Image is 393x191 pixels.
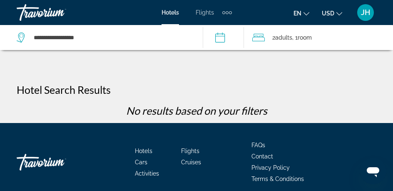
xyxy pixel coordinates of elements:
[181,148,199,154] a: Flights
[322,10,334,17] span: USD
[181,159,201,166] a: Cruises
[162,9,179,16] a: Hotels
[360,158,386,184] iframe: Button to launch messaging window
[135,170,159,177] a: Activities
[322,7,342,19] button: Change currency
[251,164,290,171] a: Privacy Policy
[251,142,265,148] a: FAQs
[17,150,100,175] a: Travorium
[251,176,304,182] a: Terms & Conditions
[275,34,292,41] span: Adults
[292,32,312,43] span: , 1
[17,2,100,23] a: Travorium
[135,159,147,166] a: Cars
[12,104,381,117] p: No results based on your filters
[203,25,244,50] button: Check-in date: Dec 5, 2025 Check-out date: Dec 7, 2025
[361,8,370,17] span: JH
[272,32,292,43] span: 2
[298,34,312,41] span: Room
[196,9,214,16] a: Flights
[251,153,273,160] a: Contact
[17,83,111,96] h1: Hotel Search Results
[135,148,152,154] a: Hotels
[294,10,301,17] span: en
[294,7,309,19] button: Change language
[244,25,393,50] button: Travelers: 2 adults, 0 children
[222,6,232,19] button: Extra navigation items
[355,4,376,21] button: User Menu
